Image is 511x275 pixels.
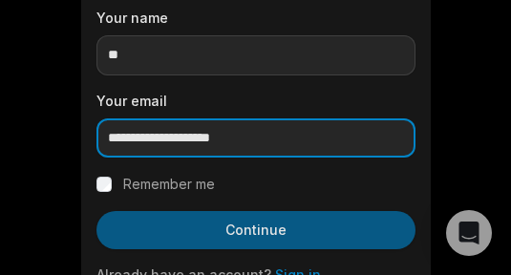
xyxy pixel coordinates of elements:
label: Your name [96,8,415,28]
button: Continue [96,211,415,249]
div: Open Intercom Messenger [446,210,492,256]
label: Your email [96,91,415,111]
label: Remember me [123,173,215,196]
